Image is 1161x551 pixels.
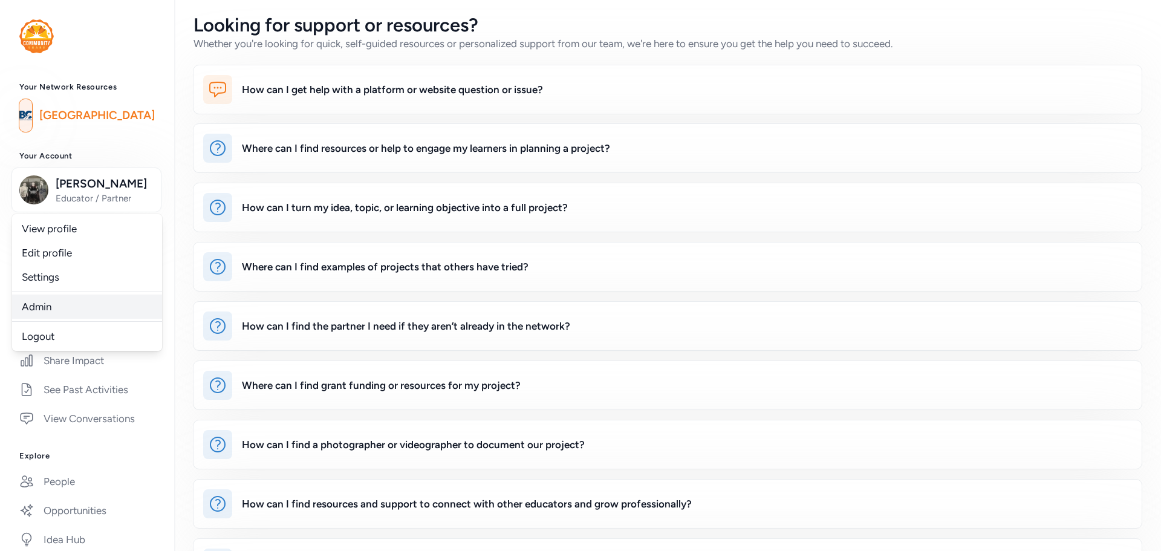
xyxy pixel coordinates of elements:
a: Settings [12,265,162,289]
a: [GEOGRAPHIC_DATA] [39,107,155,124]
a: View Conversations [10,405,164,432]
img: logo [19,19,54,53]
button: [PERSON_NAME]Educator / Partner [11,168,161,212]
div: Where can I find grant funding or resources for my project? [242,378,521,393]
a: People [10,468,164,495]
a: Close Activities [10,318,164,345]
a: Admin [12,295,162,319]
div: How can I get help with a platform or website question or issue? [242,82,543,97]
a: See Past Activities [10,376,164,403]
div: How can I turn my idea, topic, or learning objective into a full project? [242,200,568,215]
div: How can I find resources and support to connect with other educators and grow professionally? [242,497,692,511]
a: View profile [12,217,162,241]
a: Create and Connect1 [10,289,164,316]
a: Logout [12,324,162,348]
h2: Looking for support or resources? [193,15,893,36]
h3: Your Network Resources [19,82,155,92]
div: Whether you're looking for quick, self-guided resources or personalized support from our team, we... [193,36,893,51]
div: Where can I find examples of projects that others have tried? [242,259,528,274]
div: How can I find a photographer or videographer to document our project? [242,437,585,452]
span: Educator / Partner [56,192,154,204]
h3: Your Account [19,151,155,161]
span: [PERSON_NAME] [56,175,154,192]
a: Opportunities [10,497,164,524]
h3: Explore [19,451,155,461]
div: [PERSON_NAME]Educator / Partner [12,214,162,351]
a: Home [10,231,164,258]
a: Edit profile [12,241,162,265]
div: Where can I find resources or help to engage my learners in planning a project? [242,141,610,155]
div: How can I find the partner I need if they aren’t already in the network? [242,319,570,333]
a: Share Impact [10,347,164,374]
img: logo [19,102,32,129]
a: Respond to Invites [10,260,164,287]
